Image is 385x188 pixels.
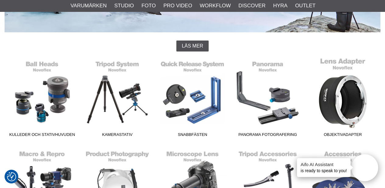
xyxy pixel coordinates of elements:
[297,158,351,177] div: is ready to speak to you!
[141,2,156,10] a: Foto
[230,58,305,140] a: Panorama Fotografering
[238,2,266,10] a: Discover
[80,132,155,140] span: Kamerastativ
[7,172,16,181] img: Revisit consent button
[200,2,231,10] a: Workflow
[230,132,305,140] span: Panorama Fotografering
[305,58,380,140] a: Objektivadapter
[182,43,203,49] span: Läs mer
[80,58,155,140] a: Kamerastativ
[7,171,16,182] button: Samtyckesinställningar
[5,58,80,140] a: Kulleder och Stativhuvuden
[5,132,80,140] span: Kulleder och Stativhuvuden
[155,132,230,140] span: Snabbfästen
[155,58,230,140] a: Snabbfästen
[295,2,316,10] a: Outlet
[305,132,380,140] span: Objektivadapter
[163,2,192,10] a: Pro Video
[273,2,288,10] a: Hyra
[71,2,107,10] a: Varumärken
[114,2,134,10] a: Studio
[301,161,347,168] h4: Aifo AI Assistant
